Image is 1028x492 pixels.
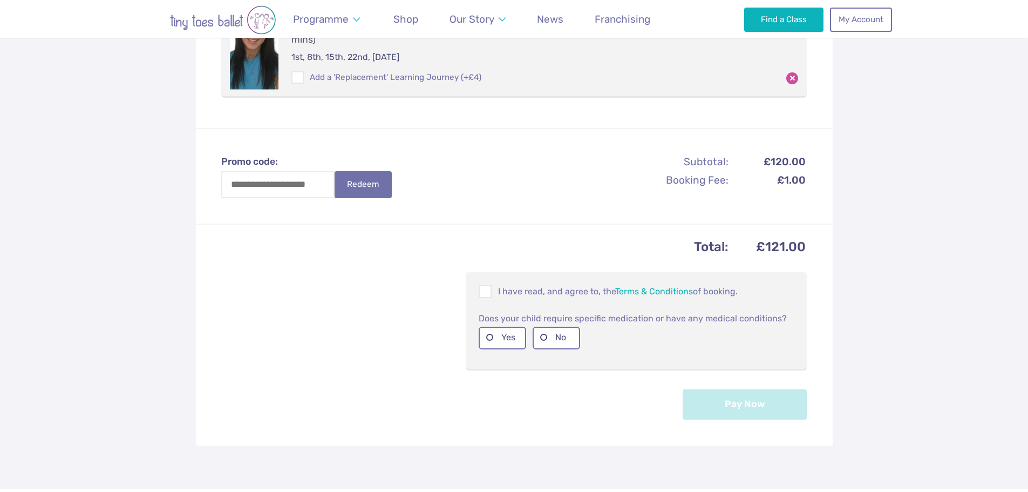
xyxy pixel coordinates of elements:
[222,236,730,258] th: Total:
[683,389,807,420] button: Pay Now
[614,171,729,189] th: Booking Fee:
[533,327,580,349] label: No
[614,153,729,171] th: Subtotal:
[590,6,656,32] a: Franchising
[335,171,392,198] button: Redeem
[830,8,891,31] a: My Account
[744,8,823,31] a: Find a Class
[291,72,481,83] label: Add a 'Replacement' Learning Journey (+£4)
[444,6,510,32] a: Our Story
[595,13,650,25] span: Franchising
[221,155,403,169] label: Promo code:
[393,13,418,25] span: Shop
[389,6,424,32] a: Shop
[288,6,365,32] a: Programme
[730,236,806,258] td: £121.00
[537,13,563,25] span: News
[137,5,309,35] img: tiny toes ballet
[479,285,794,298] p: I have read, and agree to, the of booking.
[479,312,794,325] p: Does your child require specific medication or have any medical conditions?
[293,13,349,25] span: Programme
[479,327,526,349] label: Yes
[730,153,806,171] td: £120.00
[532,6,569,32] a: News
[291,51,717,63] p: 1st, 8th, 15th, 22nd, [DATE]
[615,286,693,296] a: Terms & Conditions
[450,13,494,25] span: Our Story
[730,171,806,189] td: £1.00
